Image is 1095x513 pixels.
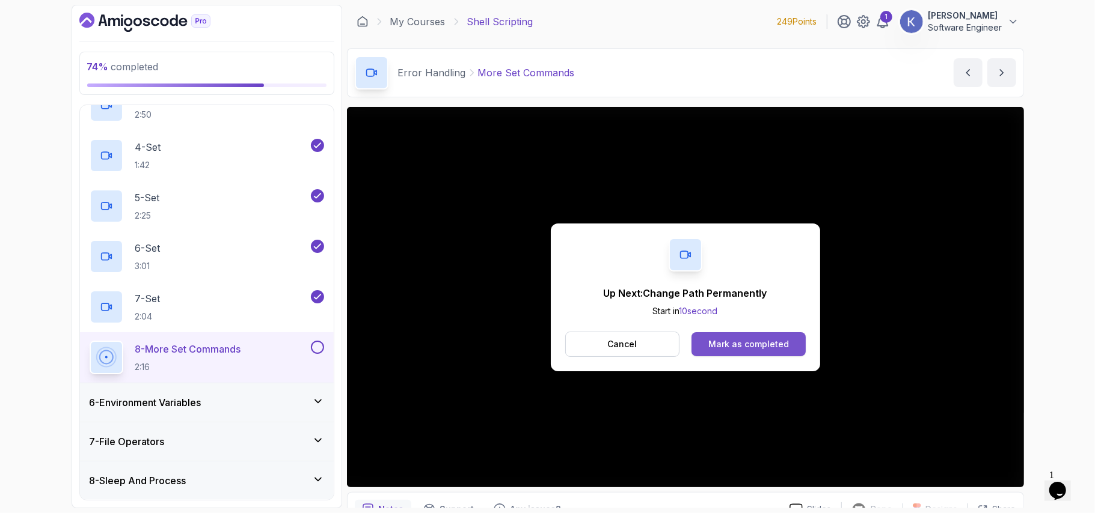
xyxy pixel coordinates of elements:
[80,461,334,500] button: 8-Sleep And Process
[679,306,718,316] span: 10 second
[90,290,324,324] button: 7-Set2:04
[467,14,533,29] p: Shell Scripting
[90,240,324,273] button: 6-Set3:01
[876,14,890,29] a: 1
[135,190,160,205] p: 5 - Set
[565,332,680,357] button: Cancel
[90,341,324,374] button: 8-More Set Commands2:16
[880,11,892,23] div: 1
[398,65,466,80] p: Error Handling
[80,422,334,461] button: 7-File Operators
[135,311,161,323] p: 2:04
[1020,438,1095,495] iframe: chat widget
[928,22,1002,34] p: Software Engineer
[135,109,192,121] p: 2:50
[87,61,109,73] span: 74 %
[692,332,805,356] button: Mark as completed
[135,361,241,373] p: 2:16
[954,58,983,87] button: previous content
[778,16,817,28] p: 249 Points
[90,434,165,449] h3: 7 - File Operators
[135,291,161,306] p: 7 - Set
[135,159,161,171] p: 1:42
[478,65,575,80] p: More Set Commands
[135,140,161,154] p: 4 - Set
[79,13,238,32] a: Dashboard
[607,338,637,350] p: Cancel
[900,10,1019,34] button: user profile image[PERSON_NAME]Software Engineer
[135,342,241,356] p: 8 - More Set Commands
[80,383,334,422] button: 6-Environment Variables
[90,189,324,223] button: 5-Set2:25
[90,139,324,172] button: 4-Set1:42
[390,14,446,29] a: My Courses
[357,16,369,28] a: Dashboard
[604,305,767,317] p: Start in
[708,338,789,350] div: Mark as completed
[135,210,160,222] p: 2:25
[928,10,1002,22] p: [PERSON_NAME]
[90,395,201,410] h3: 6 - Environment Variables
[604,286,767,300] p: Up Next: Change Path Permanently
[135,241,161,255] p: 6 - Set
[135,260,161,272] p: 3:01
[5,5,79,52] img: Chat attention grabber
[87,61,159,73] span: completed
[90,88,324,122] button: 2:50
[347,107,1024,487] iframe: 8 - More set commands
[5,5,10,15] span: 1
[90,473,186,488] h3: 8 - Sleep And Process
[900,10,923,33] img: user profile image
[987,58,1016,87] button: next content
